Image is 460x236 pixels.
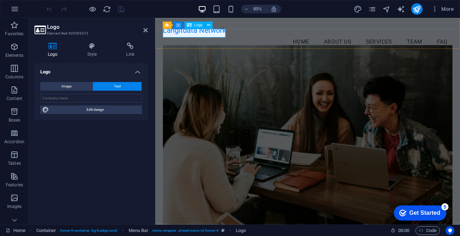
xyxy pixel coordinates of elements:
[194,24,203,27] span: Logo
[7,204,22,209] p: Images
[102,5,111,13] button: reload
[114,82,121,91] span: Text
[236,226,246,235] span: Click to select. Double-click to edit
[4,139,24,145] p: Accordion
[354,5,362,13] i: Design (Ctrl+Alt+Y)
[47,30,133,37] h3: Element #ed-905593072
[21,8,52,14] div: Get Started
[34,42,74,58] h4: Logo
[103,5,111,13] i: Reload page
[241,5,267,13] button: 85%
[6,4,58,19] div: Get Started 5 items remaining, 0% complete
[252,5,263,13] h6: 85%
[431,5,454,13] span: More
[221,228,225,232] i: This element is a customizable preset
[5,74,23,80] p: Columns
[368,5,376,13] i: Pages (Ctrl+Alt+S)
[36,226,56,235] span: Click to select. Double-click to edit
[151,226,218,235] span: . menu-wrapper .preset-menu-v2-home-4
[397,5,405,13] button: text_generator
[61,82,72,91] span: Image
[40,94,142,103] input: Company name
[398,226,409,235] span: 00 00
[428,3,457,15] button: More
[8,160,21,166] p: Tables
[6,226,26,235] a: Click to cancel selection. Double-click to open Pages
[415,226,440,235] button: Code
[40,105,142,114] button: Edit design
[51,105,140,114] span: Edit design
[419,226,437,235] span: Code
[382,5,391,13] i: Navigator
[368,5,377,13] button: pages
[397,5,405,13] i: AI Writer
[403,228,404,233] span: :
[53,1,60,9] div: 5
[93,82,142,91] button: Text
[34,63,148,76] h4: Logo
[6,182,23,188] p: Features
[36,226,246,235] nav: breadcrumb
[47,24,148,30] h2: Logo
[9,117,20,123] p: Boxes
[59,226,117,235] span: . home-4-container .bg-background
[113,42,148,58] h4: Link
[354,5,362,13] button: design
[411,3,423,15] button: publish
[40,82,92,91] button: Image
[446,226,454,235] button: Usercentrics
[382,5,391,13] button: navigator
[6,96,22,101] p: Content
[5,31,23,37] p: Favorites
[129,226,149,235] span: Click to select. Double-click to edit
[391,226,410,235] h6: Session time
[413,5,421,13] i: Publish
[5,53,24,58] p: Elements
[88,5,97,13] button: Click here to leave preview mode and continue editing
[74,42,113,58] h4: Style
